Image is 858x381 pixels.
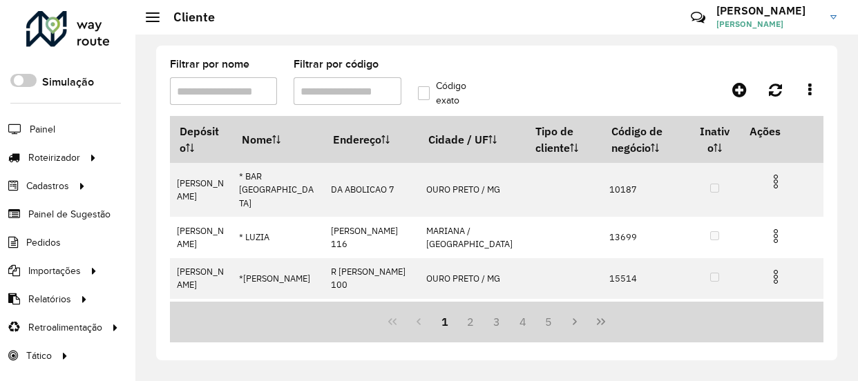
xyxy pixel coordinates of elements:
[602,258,689,299] td: 15514
[232,258,323,299] td: *[PERSON_NAME]
[170,258,232,299] td: [PERSON_NAME]
[170,56,249,72] label: Filtrar por nome
[232,299,323,340] td: *[PERSON_NAME]
[42,74,94,90] label: Simulação
[232,117,323,163] th: Nome
[602,163,689,217] td: 10187
[170,299,232,340] td: [PERSON_NAME]
[562,309,588,335] button: Next Page
[294,56,379,72] label: Filtrar por código
[170,217,232,257] td: [PERSON_NAME]
[323,258,419,299] td: R [PERSON_NAME] 100
[716,18,820,30] span: [PERSON_NAME]
[28,150,80,165] span: Roteirizador
[419,163,526,217] td: OURO PRETO / MG
[484,309,510,335] button: 3
[418,79,484,108] label: Código exato
[28,264,81,278] span: Importações
[26,179,69,193] span: Cadastros
[160,10,215,25] h2: Cliente
[602,299,689,340] td: 15700
[536,309,562,335] button: 5
[232,217,323,257] td: * LUZIA
[716,4,820,17] h3: [PERSON_NAME]
[323,217,419,257] td: [PERSON_NAME] 116
[457,309,484,335] button: 2
[419,217,526,257] td: MARIANA / [GEOGRAPHIC_DATA]
[28,292,71,306] span: Relatórios
[740,117,823,146] th: Ações
[170,117,232,163] th: Depósito
[419,117,526,163] th: Cidade / UF
[232,163,323,217] td: * BAR [GEOGRAPHIC_DATA]
[170,163,232,217] td: [PERSON_NAME]
[323,117,419,163] th: Endereço
[323,163,419,217] td: DA ABOLICAO 7
[689,117,740,163] th: Inativo
[602,117,689,163] th: Código de negócio
[28,207,111,222] span: Painel de Sugestão
[510,309,536,335] button: 4
[432,309,458,335] button: 1
[526,117,602,163] th: Tipo de cliente
[26,349,52,363] span: Tático
[26,235,61,250] span: Pedidos
[28,320,102,335] span: Retroalimentação
[588,309,614,335] button: Last Page
[683,3,713,32] a: Contato Rápido
[30,122,55,137] span: Painel
[323,299,419,340] td: R IPE ROXO 291
[602,217,689,257] td: 13699
[419,258,526,299] td: OURO PRETO / MG
[419,299,526,340] td: OURO PRETO / MG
